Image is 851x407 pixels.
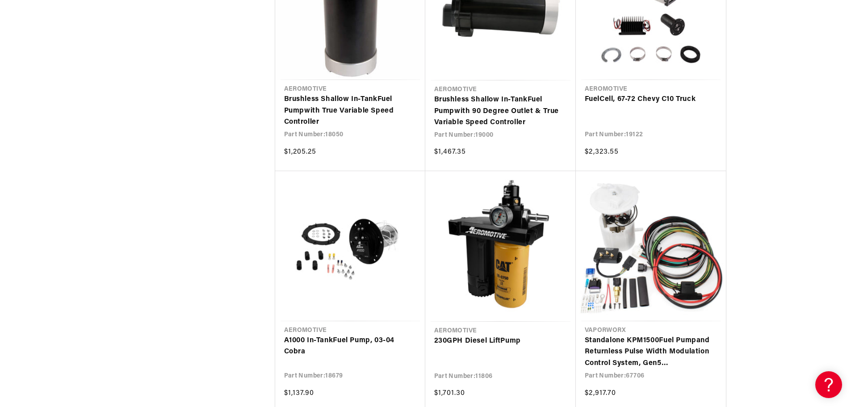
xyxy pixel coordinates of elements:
[434,94,567,129] a: Brushless Shallow In-TankFuel Pumpwith 90 Degree Outlet & True Variable Speed Controller
[284,335,416,358] a: A1000 In-TankFuel Pump, 03-04 Cobra
[284,94,416,128] a: Brushless Shallow In-TankFuel Pumpwith True Variable Speed Controller
[434,336,567,347] a: 230GPH Diesel LiftPump
[585,94,717,105] a: FuelCell, 67-72 Chevy C10 Truck
[585,335,717,369] a: Standalone KPM1500Fuel Pumpand Returnless Pulse Width Modulation Control System, Gen5 Camaro/SS/C...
